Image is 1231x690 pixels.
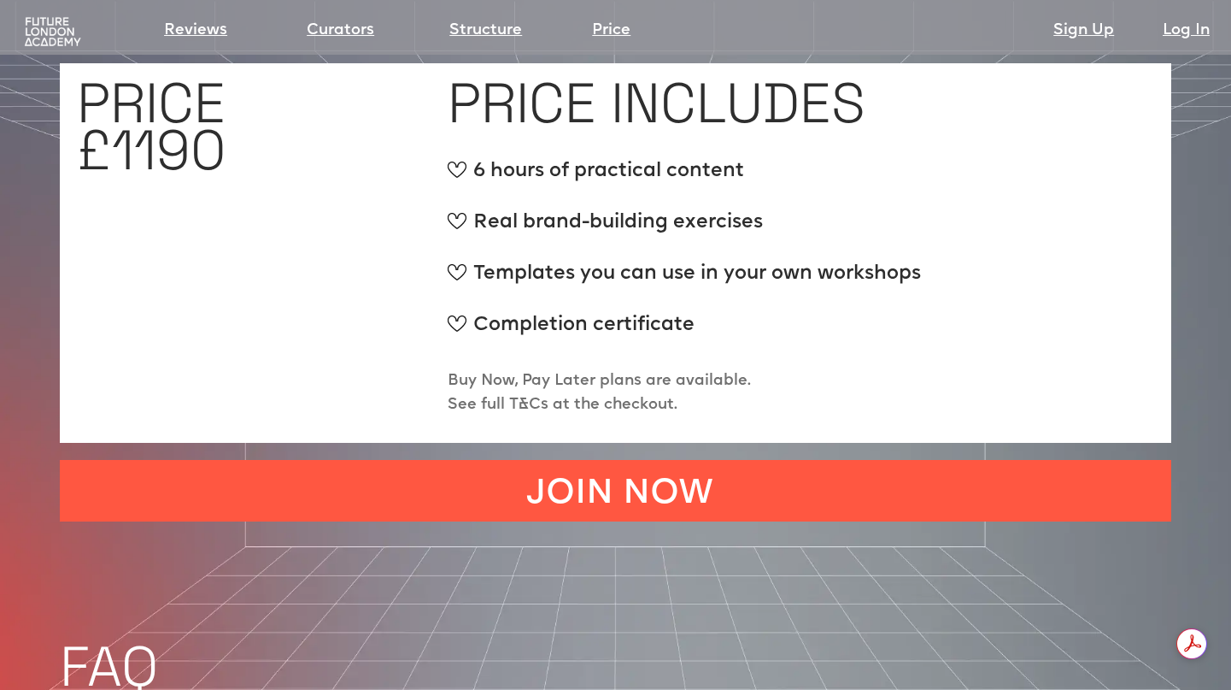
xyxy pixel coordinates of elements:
[448,311,921,354] div: Completion certificate
[448,209,921,251] div: Real brand-building exercises
[449,19,522,43] a: Structure
[77,80,226,174] h1: PRICE £1190
[448,80,865,127] h1: PRICE INCLUDES
[307,19,374,43] a: Curators
[60,460,1171,522] a: JOIN NOW
[448,369,751,417] p: Buy Now, Pay Later plans are available. See full T&Cs at the checkout.
[448,260,921,303] div: Templates you can use in your own workshops
[592,19,630,43] a: Price
[448,157,921,200] div: 6 hours of practical content
[164,19,227,43] a: Reviews
[1053,19,1114,43] a: Sign Up
[1163,19,1210,43] a: Log In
